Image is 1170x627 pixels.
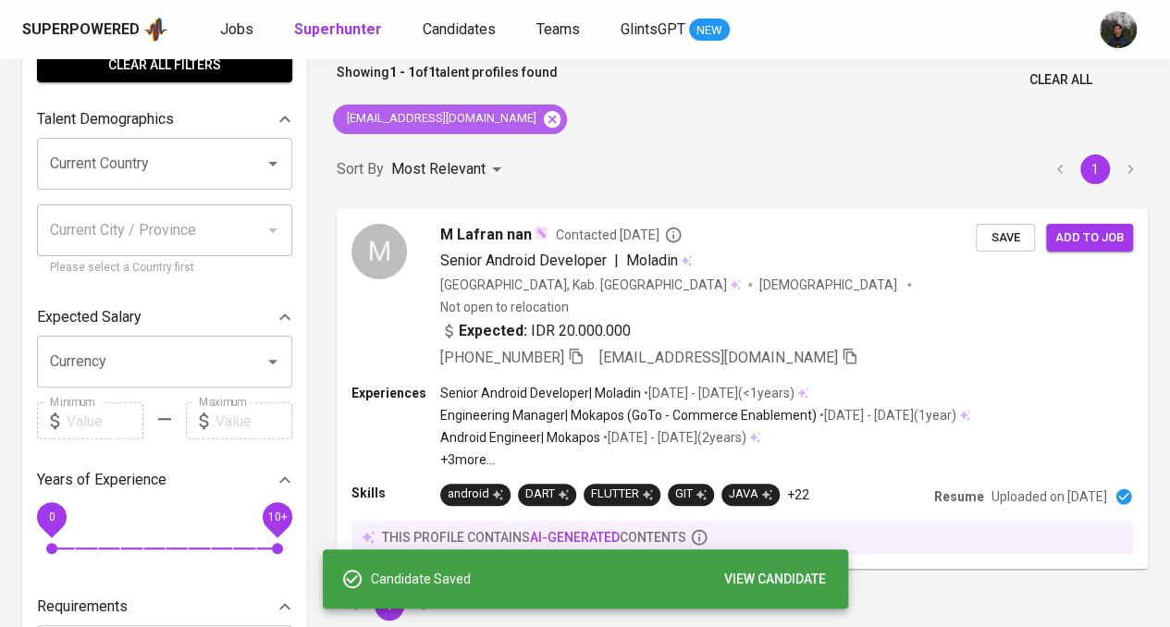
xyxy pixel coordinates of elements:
a: Superpoweredapp logo [22,16,168,43]
span: | [614,250,619,272]
span: Add to job [1055,227,1124,249]
div: [GEOGRAPHIC_DATA], Kab. [GEOGRAPHIC_DATA] [440,276,741,294]
img: app logo [143,16,168,43]
div: DART [525,486,569,503]
a: Superhunter [294,18,386,42]
span: 0 [48,510,55,523]
p: Talent Demographics [37,108,174,130]
div: FLUTTER [591,486,653,503]
a: Jobs [220,18,257,42]
b: Expected: [459,320,527,342]
span: Senior Android Developer [440,252,607,269]
p: Showing of talent profiles found [337,63,558,97]
b: Superhunter [294,20,382,38]
svg: By Batam recruiter [664,226,683,244]
input: Value [67,402,143,439]
span: [DEMOGRAPHIC_DATA] [759,276,900,294]
span: AI-generated [530,530,620,545]
p: Android Engineer | Mokapos [440,428,600,447]
span: Clear All filters [52,54,277,77]
p: Experiences [351,384,440,402]
div: Expected Salary [37,299,292,336]
span: [EMAIL_ADDRESS][DOMAIN_NAME] [599,349,838,366]
p: Requirements [37,596,128,618]
span: Candidates [423,20,496,38]
span: Teams [536,20,580,38]
span: VIEW CANDIDATE [724,568,826,591]
p: Uploaded on [DATE] [991,487,1107,506]
span: Save [985,227,1026,249]
div: Candidate Saved [371,562,833,596]
p: Senior Android Developer | Moladin [440,384,641,402]
span: Clear All [1029,68,1092,92]
button: VIEW CANDIDATE [717,562,833,596]
div: Most Relevant [391,153,508,187]
span: Contacted [DATE] [556,226,683,244]
p: +3 more ... [440,450,970,469]
p: Not open to relocation [440,298,569,316]
button: Save [976,224,1035,252]
div: Superpowered [22,19,140,41]
button: Add to job [1046,224,1133,252]
a: Candidates [423,18,499,42]
div: M [351,224,407,279]
nav: pagination navigation [1042,154,1148,184]
span: Jobs [220,20,253,38]
div: [EMAIL_ADDRESS][DOMAIN_NAME] [333,104,567,134]
button: Clear All [1022,63,1100,97]
div: Years of Experience [37,461,292,498]
p: Please select a Country first [50,259,279,277]
span: M Lafran nan [440,224,532,246]
div: JAVA [729,486,772,503]
span: [PHONE_NUMBER] [440,349,564,366]
img: glenn@glints.com [1100,11,1137,48]
img: magic_wand.svg [534,226,548,240]
a: GlintsGPT NEW [621,18,730,42]
b: 1 - 1 [389,65,415,80]
span: 10+ [267,510,287,523]
p: Sort By [337,158,384,180]
p: Skills [351,484,440,502]
p: this profile contains contents [382,528,686,547]
span: [EMAIL_ADDRESS][DOMAIN_NAME] [333,110,548,128]
div: Talent Demographics [37,101,292,138]
p: • [DATE] - [DATE] ( 2 years ) [600,428,746,447]
button: Open [260,151,286,177]
button: page 1 [1080,154,1110,184]
p: Engineering Manager | Mokapos (GoTo - Commerce Enablement) [440,406,817,424]
p: Resume [934,487,984,506]
span: NEW [689,21,730,40]
div: GIT [675,486,707,503]
p: +22 [787,486,809,504]
p: Expected Salary [37,306,142,328]
a: Teams [536,18,584,42]
p: • [DATE] - [DATE] ( <1 years ) [641,384,794,402]
div: IDR 20.000.000 [440,320,631,342]
a: MM Lafran nanContacted [DATE]Senior Android Developer|Moladin[GEOGRAPHIC_DATA], Kab. [GEOGRAPHIC_... [337,209,1148,569]
input: Value [216,402,292,439]
button: Open [260,349,286,375]
button: Clear All filters [37,48,292,82]
div: android [448,486,503,503]
span: Moladin [626,252,678,269]
p: Years of Experience [37,469,166,491]
div: Requirements [37,588,292,625]
p: • [DATE] - [DATE] ( 1 year ) [817,406,956,424]
b: 1 [428,65,436,80]
p: Most Relevant [391,158,486,180]
span: GlintsGPT [621,20,685,38]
